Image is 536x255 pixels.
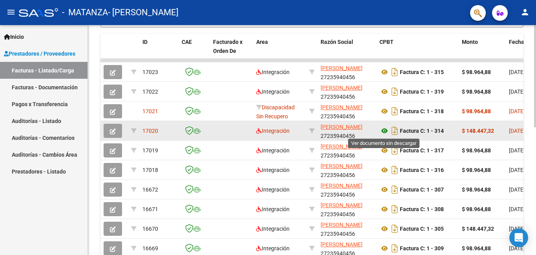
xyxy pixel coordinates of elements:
[509,186,525,193] span: [DATE]
[321,162,373,178] div: 27235940456
[390,144,400,157] i: Descargar documento
[509,245,525,251] span: [DATE]
[321,241,363,248] span: [PERSON_NAME]
[321,163,363,169] span: [PERSON_NAME]
[462,167,491,173] strong: $ 98.964,88
[462,147,491,154] strong: $ 98.964,88
[321,183,363,189] span: [PERSON_NAME]
[213,39,242,54] span: Facturado x Orden De
[321,104,363,110] span: [PERSON_NAME]
[400,89,444,95] strong: Factura C: 1 - 319
[509,69,525,75] span: [DATE]
[376,34,459,68] datatable-header-cell: CPBT
[256,104,295,119] span: Discapacidad Sin Recupero
[390,242,400,255] i: Descargar documento
[390,222,400,235] i: Descargar documento
[390,203,400,215] i: Descargar documento
[142,206,158,212] span: 16671
[142,69,158,75] span: 17023
[459,34,506,68] datatable-header-cell: Monto
[321,39,353,45] span: Razón Social
[400,226,444,232] strong: Factura C: 1 - 305
[400,206,444,212] strong: Factura C: 1 - 308
[142,147,158,154] span: 17019
[321,83,373,100] div: 27235940456
[390,105,400,118] i: Descargar documento
[256,89,290,95] span: Integración
[390,164,400,176] i: Descargar documento
[390,183,400,196] i: Descargar documento
[256,128,290,134] span: Integración
[4,33,24,41] span: Inicio
[520,7,530,17] mat-icon: person
[321,65,363,71] span: [PERSON_NAME]
[108,4,179,21] span: - [PERSON_NAME]
[317,34,376,68] datatable-header-cell: Razón Social
[509,147,525,154] span: [DATE]
[182,39,192,45] span: CAE
[462,206,491,212] strong: $ 98.964,88
[142,108,158,114] span: 17021
[139,34,179,68] datatable-header-cell: ID
[462,128,494,134] strong: $ 148.447,32
[256,245,290,251] span: Integración
[462,226,494,232] strong: $ 148.447,32
[390,85,400,98] i: Descargar documento
[321,124,363,130] span: [PERSON_NAME]
[142,39,148,45] span: ID
[509,108,525,114] span: [DATE]
[509,226,525,232] span: [DATE]
[462,108,491,114] strong: $ 98.964,88
[400,108,444,114] strong: Factura C: 1 - 318
[509,89,525,95] span: [DATE]
[400,186,444,193] strong: Factura C: 1 - 307
[142,128,158,134] span: 17020
[4,49,75,58] span: Prestadores / Proveedores
[321,142,373,159] div: 27235940456
[462,39,478,45] span: Monto
[256,186,290,193] span: Integración
[179,34,210,68] datatable-header-cell: CAE
[256,147,290,154] span: Integración
[142,186,158,193] span: 16672
[321,143,363,150] span: [PERSON_NAME]
[256,226,290,232] span: Integración
[142,167,158,173] span: 17018
[142,245,158,251] span: 16669
[321,181,373,198] div: 27235940456
[210,34,253,68] datatable-header-cell: Facturado x Orden De
[256,206,290,212] span: Integración
[400,245,444,251] strong: Factura C: 1 - 309
[321,103,373,119] div: 27235940456
[509,206,525,212] span: [DATE]
[142,226,158,232] span: 16670
[256,167,290,173] span: Integración
[462,245,491,251] strong: $ 98.964,88
[400,69,444,75] strong: Factura C: 1 - 315
[509,128,525,134] span: [DATE]
[509,228,528,247] div: Open Intercom Messenger
[390,66,400,78] i: Descargar documento
[142,89,158,95] span: 17022
[321,201,373,217] div: 27235940456
[321,202,363,208] span: [PERSON_NAME]
[462,186,491,193] strong: $ 98.964,88
[321,222,363,228] span: [PERSON_NAME]
[62,4,108,21] span: - MATANZA
[256,39,268,45] span: Area
[509,167,525,173] span: [DATE]
[390,125,400,137] i: Descargar documento
[379,39,394,45] span: CPBT
[400,167,444,173] strong: Factura C: 1 - 316
[321,123,373,139] div: 27235940456
[253,34,306,68] datatable-header-cell: Area
[256,69,290,75] span: Integración
[321,85,363,91] span: [PERSON_NAME]
[6,7,16,17] mat-icon: menu
[400,128,444,134] strong: Factura C: 1 - 314
[462,89,491,95] strong: $ 98.964,88
[321,221,373,237] div: 27235940456
[462,69,491,75] strong: $ 98.964,88
[400,147,444,154] strong: Factura C: 1 - 317
[321,64,373,80] div: 27235940456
